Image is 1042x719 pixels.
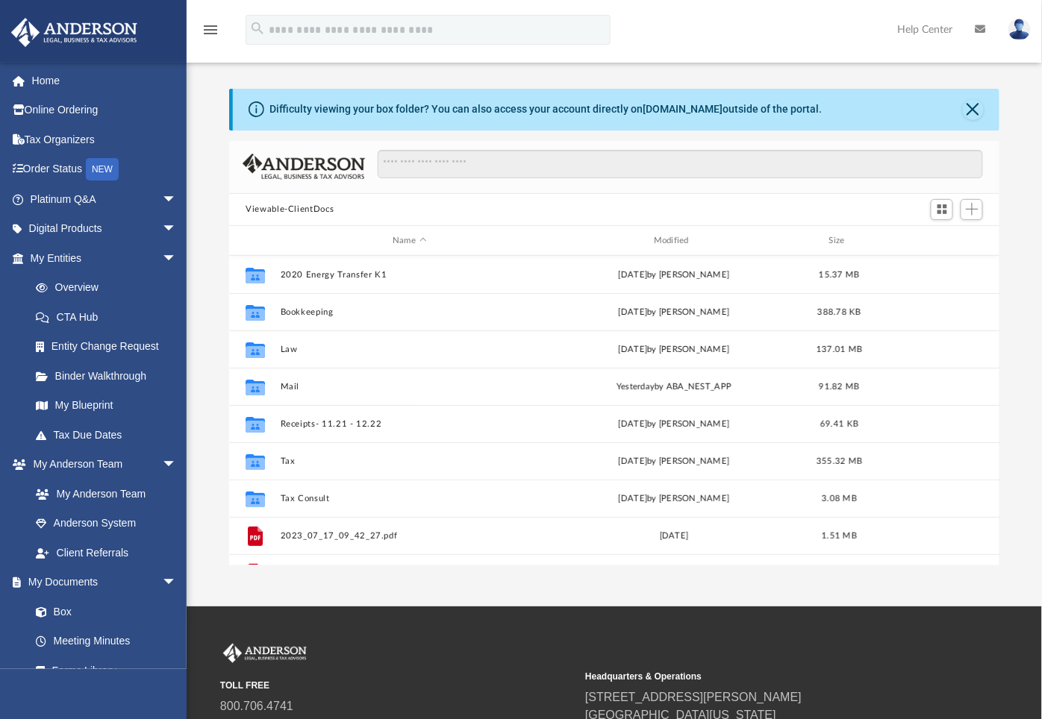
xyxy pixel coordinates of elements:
[545,418,803,431] div: [DATE] by [PERSON_NAME]
[162,450,192,480] span: arrow_drop_down
[21,538,192,568] a: Client Referrals
[545,269,803,282] div: [DATE] by [PERSON_NAME]
[545,306,803,319] div: [DATE] by [PERSON_NAME]
[281,307,539,317] button: Bookkeeping
[585,691,802,703] a: [STREET_ADDRESS][PERSON_NAME]
[21,391,192,421] a: My Blueprint
[21,656,184,685] a: Forms Library
[10,214,199,244] a: Digital Productsarrow_drop_down
[281,270,539,280] button: 2020 Energy Transfer K1
[876,234,981,248] div: id
[963,99,984,120] button: Close
[21,627,192,656] a: Meeting Minutes
[820,271,860,279] span: 15.37 MB
[246,203,334,216] button: Viewable-ClientDocs
[162,243,192,274] span: arrow_drop_down
[961,199,983,220] button: Add
[21,302,199,332] a: CTA Hub
[249,20,266,37] i: search
[617,383,655,391] span: yesterday
[202,28,219,39] a: menu
[10,95,199,125] a: Online Ordering
[10,66,199,95] a: Home
[21,597,184,627] a: Box
[202,21,219,39] i: menu
[545,234,803,248] div: Modified
[643,103,723,115] a: [DOMAIN_NAME]
[1008,19,1031,40] img: User Pic
[281,494,539,503] button: Tax Consult
[21,479,184,509] a: My Anderson Team
[220,644,310,663] img: Anderson Advisors Platinum Portal
[220,700,293,712] a: 800.706.4741
[378,150,983,178] input: Search files and folders
[21,420,199,450] a: Tax Due Dates
[545,530,803,543] div: [DATE]
[822,494,857,503] span: 3.08 MB
[585,670,940,683] small: Headquarters & Operations
[545,455,803,468] div: [DATE] by [PERSON_NAME]
[281,419,539,429] button: Receipts- 11.21 - 12.22
[220,679,575,692] small: TOLL FREE
[545,343,803,357] div: [DATE] by [PERSON_NAME]
[162,214,192,245] span: arrow_drop_down
[86,158,119,180] div: NEW
[820,383,860,391] span: 91.82 MB
[545,492,803,506] div: [DATE] by [PERSON_NAME]
[810,234,870,248] div: Size
[21,509,192,539] a: Anderson System
[21,332,199,362] a: Entity Change Request
[817,457,862,465] span: 355.32 MB
[281,456,539,466] button: Tax
[931,199,953,220] button: Switch to Grid View
[10,125,199,154] a: Tax Organizers
[7,18,142,47] img: Anderson Advisors Platinum Portal
[10,154,199,185] a: Order StatusNEW
[21,361,199,391] a: Binder Walkthrough
[10,243,199,273] a: My Entitiesarrow_drop_down
[269,101,822,117] div: Difficulty viewing your box folder? You can also access your account directly on outside of the p...
[21,273,199,303] a: Overview
[820,420,858,428] span: 69.41 KB
[162,568,192,598] span: arrow_drop_down
[162,184,192,215] span: arrow_drop_down
[229,256,999,565] div: grid
[545,380,803,394] div: by ABA_NEST_APP
[10,450,192,480] a: My Anderson Teamarrow_drop_down
[281,531,539,541] button: 2023_07_17_09_42_27.pdf
[281,345,539,354] button: Law
[10,184,199,214] a: Platinum Q&Aarrow_drop_down
[822,532,857,540] span: 1.51 MB
[280,234,538,248] div: Name
[818,308,861,316] span: 388.78 KB
[281,382,539,392] button: Mail
[817,345,862,354] span: 137.01 MB
[236,234,273,248] div: id
[10,568,192,597] a: My Documentsarrow_drop_down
